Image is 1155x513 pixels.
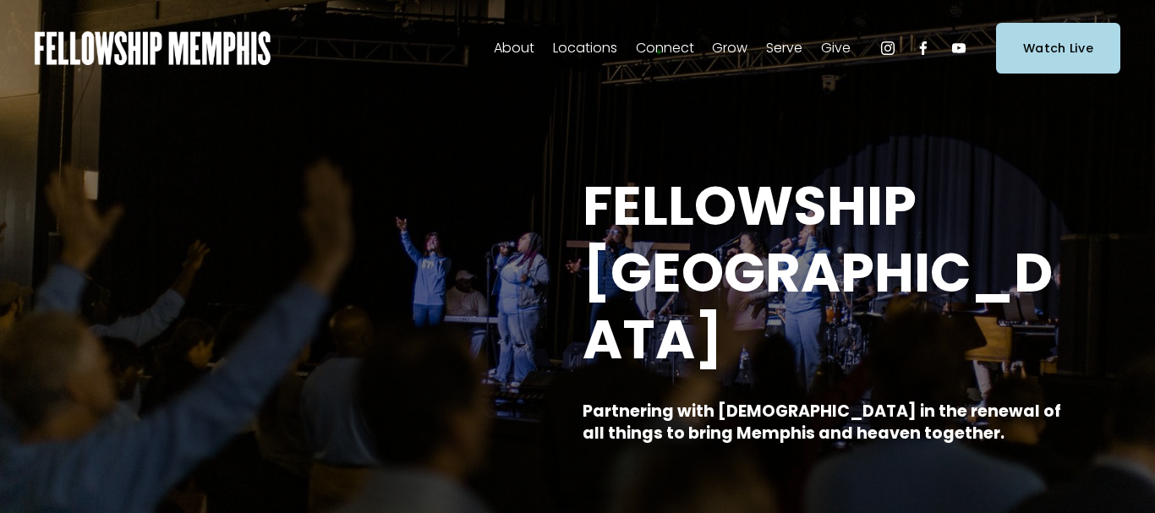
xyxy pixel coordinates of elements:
a: folder dropdown [494,35,534,62]
strong: FELLOWSHIP [GEOGRAPHIC_DATA] [583,168,1053,377]
a: folder dropdown [821,35,851,62]
a: YouTube [950,40,967,57]
span: Serve [766,36,802,61]
a: folder dropdown [712,35,747,62]
a: Facebook [915,40,932,57]
a: folder dropdown [553,35,617,62]
a: folder dropdown [636,35,694,62]
a: Instagram [879,40,896,57]
img: Fellowship Memphis [35,31,271,65]
span: About [494,36,534,61]
strong: Partnering with [DEMOGRAPHIC_DATA] in the renewal of all things to bring Memphis and heaven toget... [583,400,1065,445]
span: Connect [636,36,694,61]
span: Locations [553,36,617,61]
span: Grow [712,36,747,61]
a: folder dropdown [766,35,802,62]
span: Give [821,36,851,61]
a: Watch Live [996,23,1120,73]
